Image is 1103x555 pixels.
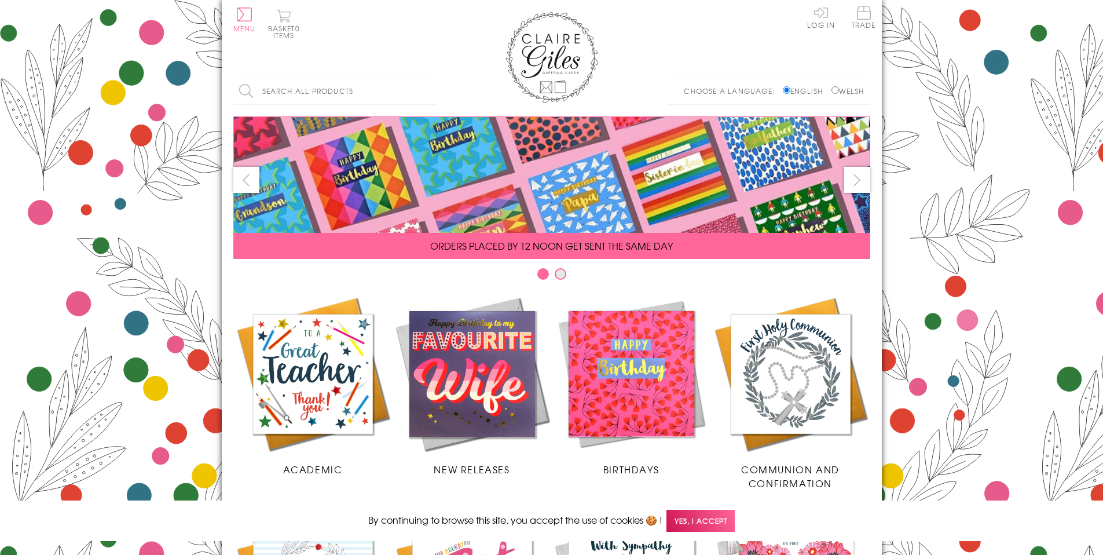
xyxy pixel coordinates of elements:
[233,23,256,34] span: Menu
[783,86,829,96] label: English
[831,86,864,96] label: Welsh
[807,6,835,28] a: Log In
[233,78,436,104] input: Search all products
[283,462,343,476] span: Academic
[393,294,552,476] a: New Releases
[666,510,735,532] span: Yes, I accept
[233,268,870,286] div: Carousel Pagination
[852,6,876,31] a: Trade
[783,86,790,94] input: English
[684,86,780,96] p: Choose a language:
[603,462,659,476] span: Birthdays
[552,294,711,476] a: Birthdays
[434,462,510,476] span: New Releases
[273,23,300,41] span: 0 items
[537,268,549,280] button: Carousel Page 1 (Current Slide)
[233,294,393,476] a: Academic
[233,167,259,193] button: prev
[268,9,300,39] button: Basket0 items
[852,6,876,28] span: Trade
[741,462,840,490] span: Communion and Confirmation
[555,268,566,280] button: Carousel Page 2
[844,167,870,193] button: next
[505,12,598,103] img: Claire Giles Greetings Cards
[831,86,839,94] input: Welsh
[233,8,256,32] button: Menu
[430,239,673,253] span: ORDERS PLACED BY 12 NOON GET SENT THE SAME DAY
[424,78,436,104] input: Search
[711,294,870,490] a: Communion and Confirmation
